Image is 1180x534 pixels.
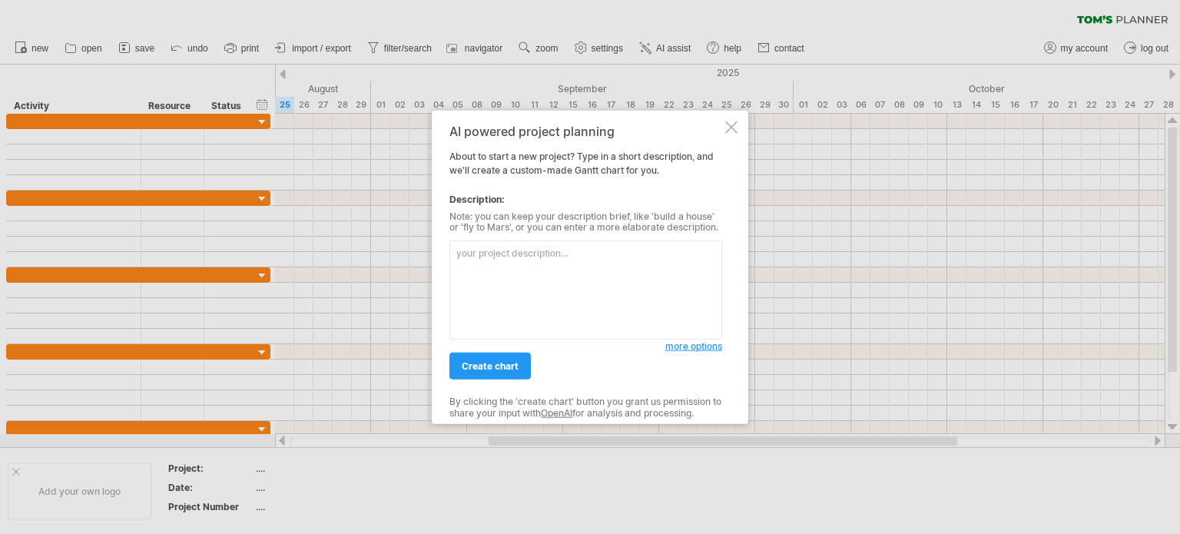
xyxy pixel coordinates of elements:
[449,396,722,419] div: By clicking the 'create chart' button you grant us permission to share your input with for analys...
[449,353,531,380] a: create chart
[449,211,722,233] div: Note: you can keep your description brief, like 'build a house' or 'fly to Mars', or you can ente...
[449,192,722,206] div: Description:
[541,406,572,418] a: OpenAI
[462,360,519,372] span: create chart
[449,124,722,138] div: AI powered project planning
[665,340,722,353] a: more options
[449,124,722,410] div: About to start a new project? Type in a short description, and we'll create a custom-made Gantt c...
[665,340,722,352] span: more options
